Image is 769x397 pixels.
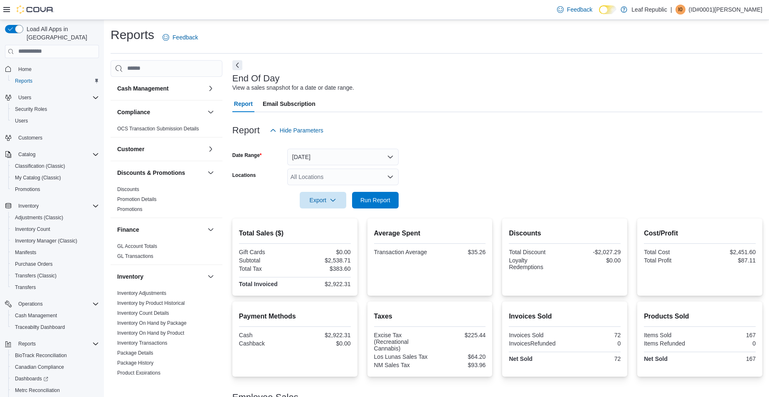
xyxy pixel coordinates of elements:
[15,364,64,370] span: Canadian Compliance
[567,355,621,362] div: 72
[305,192,341,208] span: Export
[644,332,698,338] div: Items Sold
[15,201,99,211] span: Inventory
[117,340,168,346] span: Inventory Transactions
[567,257,621,264] div: $0.00
[360,196,390,204] span: Run Report
[15,133,46,143] a: Customers
[111,124,222,137] div: Compliance
[431,332,486,338] div: $225.44
[206,144,216,154] button: Customer
[15,78,32,84] span: Reports
[296,340,350,347] div: $0.00
[2,63,102,75] button: Home
[599,5,616,14] input: Dark Mode
[117,243,157,250] span: GL Account Totals
[12,184,99,194] span: Promotions
[12,116,99,126] span: Users
[8,258,102,270] button: Purchase Orders
[117,196,157,203] span: Promotion Details
[15,163,65,169] span: Classification (Classic)
[232,172,256,179] label: Locations
[509,355,532,362] strong: Net Sold
[239,311,351,321] h2: Payment Methods
[8,385,102,396] button: Metrc Reconciliation
[15,174,61,181] span: My Catalog (Classic)
[15,214,63,221] span: Adjustments (Classic)
[12,173,99,183] span: My Catalog (Classic)
[117,108,204,116] button: Compliance
[15,299,99,309] span: Operations
[117,169,185,177] h3: Discounts & Promotions
[15,64,99,74] span: Home
[15,272,57,279] span: Transfers (Classic)
[8,115,102,127] button: Users
[239,257,293,264] div: Subtotal
[644,249,698,255] div: Total Cost
[12,213,67,223] a: Adjustments (Classic)
[23,25,99,42] span: Load All Apps in [GEOGRAPHIC_DATA]
[509,249,563,255] div: Total Discount
[2,132,102,144] button: Customers
[117,290,166,296] a: Inventory Adjustments
[117,370,160,376] span: Product Expirations
[15,249,36,256] span: Manifests
[374,311,486,321] h2: Taxes
[374,362,428,368] div: NM Sales Tax
[15,201,42,211] button: Inventory
[12,248,99,257] span: Manifests
[117,253,153,259] a: GL Transactions
[117,145,144,153] h3: Customer
[18,341,36,347] span: Reports
[117,320,187,326] a: Inventory On Hand by Package
[15,186,40,193] span: Promotions
[232,83,354,92] div: View a sales snapshot for a date or date range.
[15,284,36,291] span: Transfers
[206,83,216,93] button: Cash Management
[117,272,204,281] button: Inventory
[111,241,222,265] div: Finance
[8,310,102,321] button: Cash Management
[12,350,99,360] span: BioTrack Reconciliation
[18,66,32,73] span: Home
[15,324,65,331] span: Traceabilty Dashboard
[8,223,102,235] button: Inventory Count
[352,192,399,208] button: Run Report
[509,340,563,347] div: InvoicesRefunded
[644,228,756,238] h2: Cost/Profit
[117,300,185,306] a: Inventory by Product Historical
[12,311,99,321] span: Cash Management
[12,184,44,194] a: Promotions
[15,226,50,233] span: Inventory Count
[117,350,153,356] a: Package Details
[117,320,187,326] span: Inventory On Hand by Package
[12,350,70,360] a: BioTrack Reconciliation
[15,118,28,124] span: Users
[8,184,102,195] button: Promotions
[117,225,204,234] button: Finance
[206,168,216,178] button: Discounts & Promotions
[509,257,563,270] div: Loyalty Redemptions
[117,145,204,153] button: Customer
[12,236,81,246] a: Inventory Manager (Classic)
[509,228,621,238] h2: Discounts
[12,104,99,114] span: Security Roles
[509,332,563,338] div: Invoices Sold
[702,340,756,347] div: 0
[8,75,102,87] button: Reports
[239,281,278,287] strong: Total Invoiced
[15,339,39,349] button: Reports
[702,355,756,362] div: 167
[117,310,169,316] span: Inventory Count Details
[117,290,166,297] span: Inventory Adjustments
[300,192,346,208] button: Export
[173,33,198,42] span: Feedback
[554,1,596,18] a: Feedback
[117,300,185,306] span: Inventory by Product Historical
[644,257,698,264] div: Total Profit
[117,360,153,366] span: Package History
[117,125,199,132] span: OCS Transaction Submission Details
[15,149,39,159] button: Catalog
[18,135,42,141] span: Customers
